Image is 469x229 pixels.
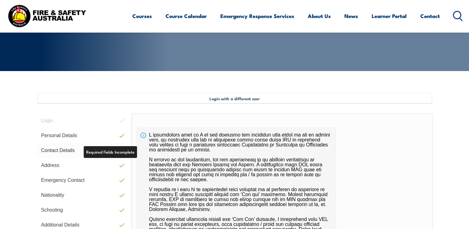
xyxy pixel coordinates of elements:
[36,158,128,173] a: Address
[36,173,128,188] a: Emergency Contact
[166,8,207,24] a: Course Calendar
[308,8,331,24] a: About Us
[420,8,440,24] a: Contact
[132,8,152,24] a: Courses
[36,143,128,158] a: Contact Details
[36,128,128,143] a: Personal Details
[36,203,128,218] a: Schooling
[372,8,407,24] a: Learner Portal
[220,8,294,24] a: Emergency Response Services
[344,8,358,24] a: News
[210,96,260,101] span: Login with a different user
[36,188,128,203] a: Nationality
